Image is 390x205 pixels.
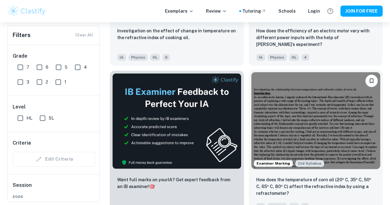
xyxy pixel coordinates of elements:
span: 6 [162,54,170,61]
button: JOIN FOR FREE [340,6,383,17]
span: HL [150,54,160,61]
h6: Filters [13,31,31,39]
span: 4 [84,64,87,71]
span: 2 [46,79,48,85]
span: Old Syllabus [295,160,324,167]
h6: Grade [13,52,95,60]
a: Tutoring [242,8,266,14]
img: Thumbnail [112,73,241,169]
span: IA [117,54,126,61]
p: How does the efficiency of an electric motor vary with different power inputs with the help of jo... [256,27,376,48]
h6: Session [13,182,95,194]
p: Exemplars [165,8,194,14]
span: 6 [46,64,48,71]
h6: Level [13,103,95,111]
span: 2026 [13,194,95,199]
img: Clastify logo [7,5,47,17]
span: SL [49,115,54,121]
span: Physics [268,54,287,61]
span: 7 [27,64,29,71]
a: Schools [278,8,296,14]
img: Physics IA example thumbnail: How does the temperature of corn oil (20 [251,72,380,169]
p: How does the temperature of corn oil (20º C, 35º C, 50º C, 65º C, 80º C) affect the refractive in... [256,176,376,197]
span: HL [27,115,32,121]
a: Login [308,8,320,14]
div: Criteria filters are unavailable when searching by topic [13,152,95,166]
span: 3 [27,79,29,85]
span: HL [289,54,299,61]
span: Examiner Marking [254,161,293,166]
span: Physics [129,54,148,61]
button: Help and Feedback [325,6,335,16]
span: 4 [302,54,309,61]
span: 1 [64,79,66,85]
span: 🎯 [150,184,155,189]
span: IA [256,54,265,61]
h6: Criteria [13,139,31,147]
div: Starting from the May 2025 session, the Physics IA requirements have changed. It's OK to refer to... [295,160,324,167]
p: Investigation on the effect of change in temperature on the refractive index of cooking oil. [117,27,236,41]
span: 5 [65,64,68,71]
button: Please log in to bookmark exemplars [365,75,378,87]
p: Review [206,8,227,14]
p: Want full marks on your IA ? Get expert feedback from an IB examiner! [117,176,236,190]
